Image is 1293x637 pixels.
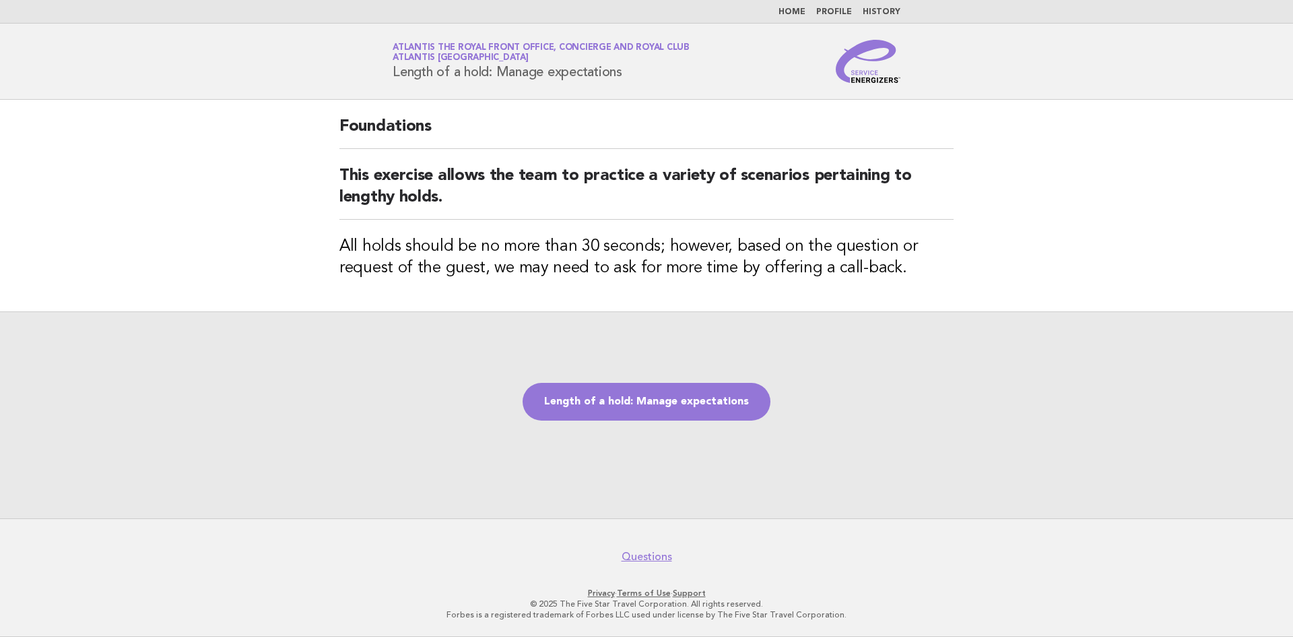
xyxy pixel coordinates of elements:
[234,599,1059,609] p: © 2025 The Five Star Travel Corporation. All rights reserved.
[673,588,706,598] a: Support
[836,40,900,83] img: Service Energizers
[617,588,671,598] a: Terms of Use
[523,383,770,421] a: Length of a hold: Manage expectations
[339,236,954,279] h3: All holds should be no more than 30 seconds; however, based on the question or request of the gue...
[393,43,690,62] a: Atlantis The Royal Front Office, Concierge and Royal ClubAtlantis [GEOGRAPHIC_DATA]
[863,8,900,16] a: History
[339,116,954,149] h2: Foundations
[622,550,672,564] a: Questions
[393,54,529,63] span: Atlantis [GEOGRAPHIC_DATA]
[393,44,690,79] h1: Length of a hold: Manage expectations
[234,609,1059,620] p: Forbes is a registered trademark of Forbes LLC used under license by The Five Star Travel Corpora...
[339,165,954,220] h2: This exercise allows the team to practice a variety of scenarios pertaining to lengthy holds.
[816,8,852,16] a: Profile
[234,588,1059,599] p: · ·
[778,8,805,16] a: Home
[588,588,615,598] a: Privacy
